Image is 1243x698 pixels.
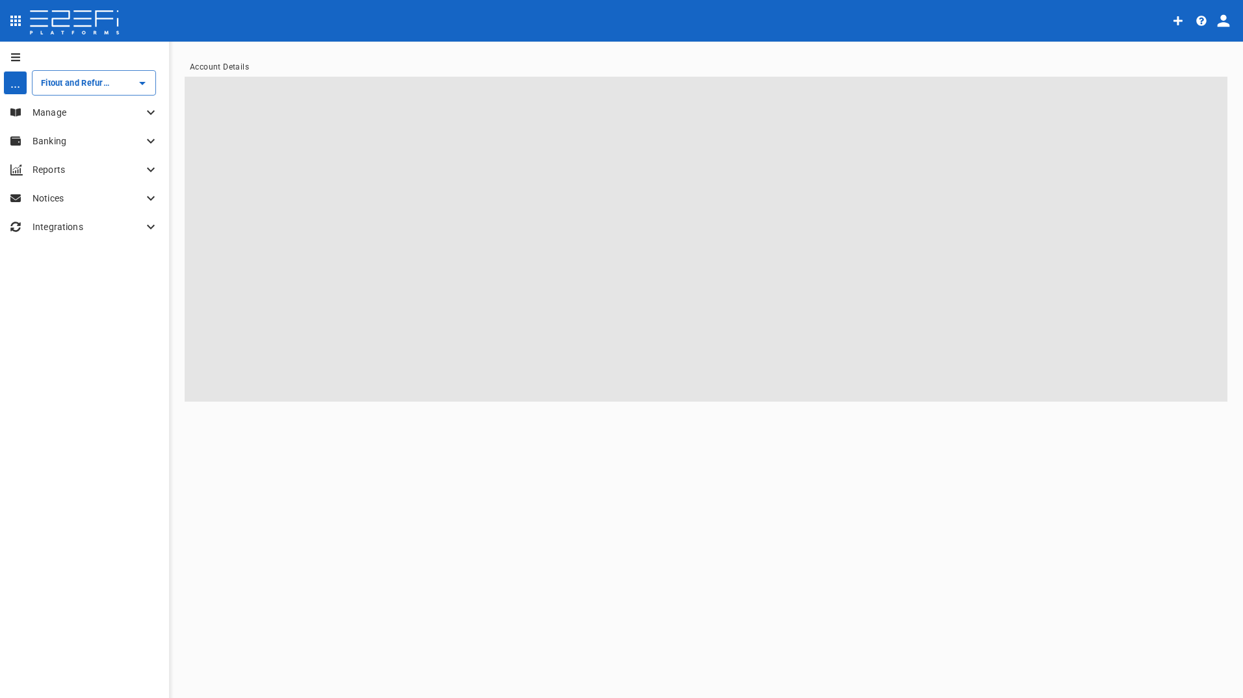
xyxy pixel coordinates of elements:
[133,74,151,92] button: Open
[33,220,143,233] p: Integrations
[33,135,143,148] p: Banking
[190,62,1222,71] nav: breadcrumb
[33,192,143,205] p: Notices
[190,62,249,71] a: Account Details
[33,106,143,119] p: Manage
[38,76,114,90] input: Fitout and Refurbish Pty Ltd UQ Bio Hub Project Trust Account
[33,163,143,176] p: Reports
[3,71,27,95] div: ...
